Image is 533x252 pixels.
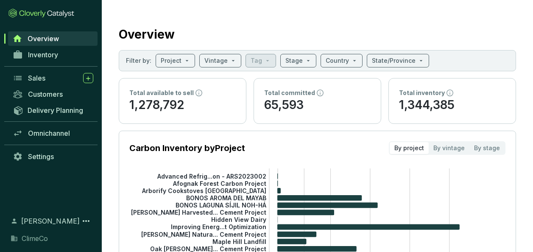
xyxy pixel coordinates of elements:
[21,216,80,226] span: [PERSON_NAME]
[173,179,266,187] tspan: Afognak Forest Carbon Project
[8,87,98,101] a: Customers
[141,230,266,238] tspan: [PERSON_NAME] Natura... Cement Project
[469,142,505,154] div: By stage
[212,238,266,245] tspan: Maple Hill Landfill
[8,103,98,117] a: Delivery Planning
[28,50,58,59] span: Inventory
[264,89,315,97] p: Total committed
[131,209,266,216] tspan: [PERSON_NAME] Harvested... Cement Project
[28,129,70,137] span: Omnichannel
[129,89,194,97] p: Total available to sell
[119,25,175,43] h2: Overview
[399,89,445,97] p: Total inventory
[176,202,267,209] tspan: BONOS LAGUNA SÍJIL NOH-HÁ
[8,71,98,85] a: Sales
[28,106,83,115] span: Delivery Planning
[8,31,98,46] a: Overview
[8,149,98,164] a: Settings
[157,172,266,179] tspan: Advanced Refrig...on - ARS2023002
[8,126,98,140] a: Omnichannel
[429,142,469,154] div: By vintage
[171,223,266,230] tspan: Improving Energ...t Optimization
[129,142,245,154] p: Carbon Inventory by Project
[211,216,266,223] tspan: Hidden View Dairy
[28,74,45,82] span: Sales
[28,90,63,98] span: Customers
[129,97,236,113] p: 1,278,792
[186,194,266,202] tspan: BONOS AROMA DEL MAYAB
[22,233,48,244] span: ClimeCo
[142,187,266,194] tspan: Arborify Cookstoves [GEOGRAPHIC_DATA]
[8,48,98,62] a: Inventory
[251,56,262,65] p: Tag
[126,56,151,65] p: Filter by:
[264,97,371,113] p: 65,593
[389,141,505,155] div: segmented control
[28,34,59,43] span: Overview
[390,142,429,154] div: By project
[399,97,505,113] p: 1,344,385
[28,152,54,161] span: Settings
